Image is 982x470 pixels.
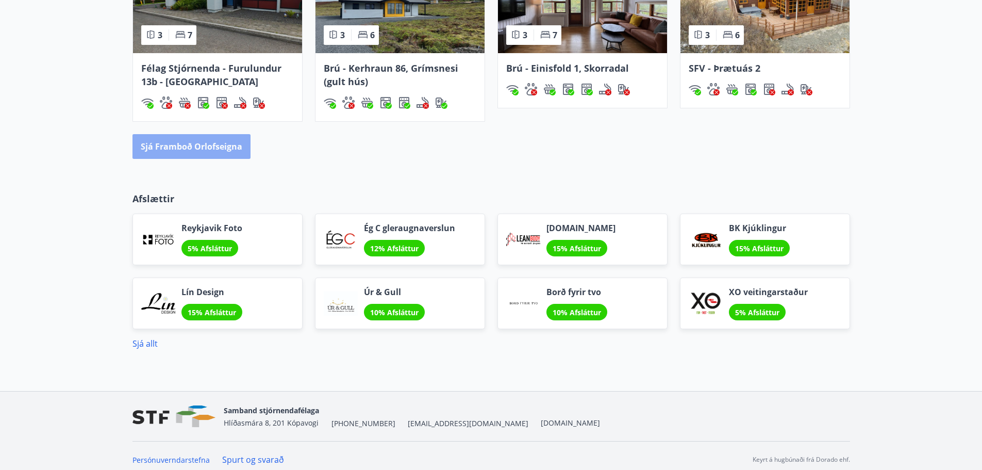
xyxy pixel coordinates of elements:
[132,134,251,159] button: Sjá framboð orlofseigna
[253,96,265,109] img: nH7E6Gw2rvWFb8XaSdRp44dhkQaj4PJkOoRYItBQ.svg
[543,83,556,95] div: Heitur pottur
[599,83,611,95] img: QNIUl6Cv9L9rHgMXwuzGLuiJOj7RKqxk9mBFPqjq.svg
[744,83,757,95] div: Þvottavél
[370,307,419,317] span: 10% Afsláttur
[197,96,209,109] div: Þvottavél
[553,307,601,317] span: 10% Afsláttur
[781,83,794,95] div: Reykingar / Vape
[160,96,172,109] img: pxcaIm5dSOV3FS4whs1soiYWTwFQvksT25a9J10C.svg
[689,62,760,74] span: SFV - Þrætuás 2
[224,406,319,415] span: Samband stjórnendafélaga
[379,96,392,109] img: Dl16BY4EX9PAW649lg1C3oBuIaAsR6QVDQBO2cTm.svg
[132,338,158,349] a: Sjá allt
[408,418,528,429] span: [EMAIL_ADDRESS][DOMAIN_NAME]
[618,83,630,95] div: Hleðslustöð fyrir rafbíla
[160,96,172,109] div: Gæludýr
[506,83,519,95] div: Þráðlaust net
[331,418,395,429] span: [PHONE_NUMBER]
[735,244,784,253] span: 15% Afsláttur
[553,29,557,41] span: 7
[763,83,775,95] img: hddCLTAnxqFUMr1fxmbGG8zWilo2syolR0f9UjPn.svg
[324,96,336,109] img: HJRyFFsYp6qjeUYhR4dAD8CaCEsnIFYZ05miwXoh.svg
[178,96,191,109] div: Heitur pottur
[132,406,215,428] img: vjCaq2fThgY3EUYqSgpjEiBg6WP39ov69hlhuPVN.png
[181,286,242,298] span: Lín Design
[523,29,527,41] span: 3
[188,29,192,41] span: 7
[141,96,154,109] img: HJRyFFsYp6qjeUYhR4dAD8CaCEsnIFYZ05miwXoh.svg
[729,222,790,234] span: BK Kjúklingur
[506,62,629,74] span: Brú - Einisfold 1, Skorradal
[800,83,812,95] img: nH7E6Gw2rvWFb8XaSdRp44dhkQaj4PJkOoRYItBQ.svg
[197,96,209,109] img: Dl16BY4EX9PAW649lg1C3oBuIaAsR6QVDQBO2cTm.svg
[370,244,419,253] span: 12% Afsláttur
[188,244,232,253] span: 5% Afsláttur
[234,96,246,109] img: QNIUl6Cv9L9rHgMXwuzGLuiJOj7RKqxk9mBFPqjq.svg
[417,96,429,109] div: Reykingar / Vape
[398,96,410,109] img: hddCLTAnxqFUMr1fxmbGG8zWilo2syolR0f9UjPn.svg
[707,83,720,95] img: pxcaIm5dSOV3FS4whs1soiYWTwFQvksT25a9J10C.svg
[726,83,738,95] div: Heitur pottur
[215,96,228,109] img: hddCLTAnxqFUMr1fxmbGG8zWilo2syolR0f9UjPn.svg
[141,62,281,88] span: Félag Stjórnenda - Furulundur 13b - [GEOGRAPHIC_DATA]
[178,96,191,109] img: h89QDIuHlAdpqTriuIvuEWkTH976fOgBEOOeu1mi.svg
[364,286,425,298] span: Úr & Gull
[546,222,615,234] span: [DOMAIN_NAME]
[562,83,574,95] div: Þvottavél
[324,62,458,88] span: Brú - Kerhraun 86, Grímsnesi (gult hús)
[141,96,154,109] div: Þráðlaust net
[340,29,345,41] span: 3
[361,96,373,109] div: Heitur pottur
[781,83,794,95] img: QNIUl6Cv9L9rHgMXwuzGLuiJOj7RKqxk9mBFPqjq.svg
[546,286,607,298] span: Borð fyrir tvo
[417,96,429,109] img: QNIUl6Cv9L9rHgMXwuzGLuiJOj7RKqxk9mBFPqjq.svg
[744,83,757,95] img: Dl16BY4EX9PAW649lg1C3oBuIaAsR6QVDQBO2cTm.svg
[726,83,738,95] img: h89QDIuHlAdpqTriuIvuEWkTH976fOgBEOOeu1mi.svg
[580,83,593,95] div: Þurrkari
[580,83,593,95] img: hddCLTAnxqFUMr1fxmbGG8zWilo2syolR0f9UjPn.svg
[729,286,808,298] span: XO veitingarstaður
[541,418,600,428] a: [DOMAIN_NAME]
[364,222,455,234] span: Ég C gleraugnaverslun
[181,222,242,234] span: Reykjavik Foto
[553,244,601,253] span: 15% Afsláttur
[370,29,375,41] span: 6
[689,83,701,95] div: Þráðlaust net
[618,83,630,95] img: nH7E6Gw2rvWFb8XaSdRp44dhkQaj4PJkOoRYItBQ.svg
[735,29,740,41] span: 6
[253,96,265,109] div: Hleðslustöð fyrir rafbíla
[543,83,556,95] img: h89QDIuHlAdpqTriuIvuEWkTH976fOgBEOOeu1mi.svg
[342,96,355,109] img: pxcaIm5dSOV3FS4whs1soiYWTwFQvksT25a9J10C.svg
[707,83,720,95] div: Gæludýr
[398,96,410,109] div: Þurrkari
[132,455,210,465] a: Persónuverndarstefna
[342,96,355,109] div: Gæludýr
[753,455,850,464] p: Keyrt á hugbúnaði frá Dorado ehf.
[435,96,447,109] img: nH7E6Gw2rvWFb8XaSdRp44dhkQaj4PJkOoRYItBQ.svg
[735,307,779,317] span: 5% Afsláttur
[506,83,519,95] img: HJRyFFsYp6qjeUYhR4dAD8CaCEsnIFYZ05miwXoh.svg
[158,29,162,41] span: 3
[222,454,284,465] a: Spurt og svarað
[525,83,537,95] div: Gæludýr
[689,83,701,95] img: HJRyFFsYp6qjeUYhR4dAD8CaCEsnIFYZ05miwXoh.svg
[599,83,611,95] div: Reykingar / Vape
[562,83,574,95] img: Dl16BY4EX9PAW649lg1C3oBuIaAsR6QVDQBO2cTm.svg
[132,192,850,205] p: Afslættir
[234,96,246,109] div: Reykingar / Vape
[324,96,336,109] div: Þráðlaust net
[435,96,447,109] div: Hleðslustöð fyrir rafbíla
[215,96,228,109] div: Þurrkari
[224,418,319,428] span: Hlíðasmára 8, 201 Kópavogi
[525,83,537,95] img: pxcaIm5dSOV3FS4whs1soiYWTwFQvksT25a9J10C.svg
[800,83,812,95] div: Hleðslustöð fyrir rafbíla
[379,96,392,109] div: Þvottavél
[763,83,775,95] div: Þurrkari
[361,96,373,109] img: h89QDIuHlAdpqTriuIvuEWkTH976fOgBEOOeu1mi.svg
[188,307,236,317] span: 15% Afsláttur
[705,29,710,41] span: 3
